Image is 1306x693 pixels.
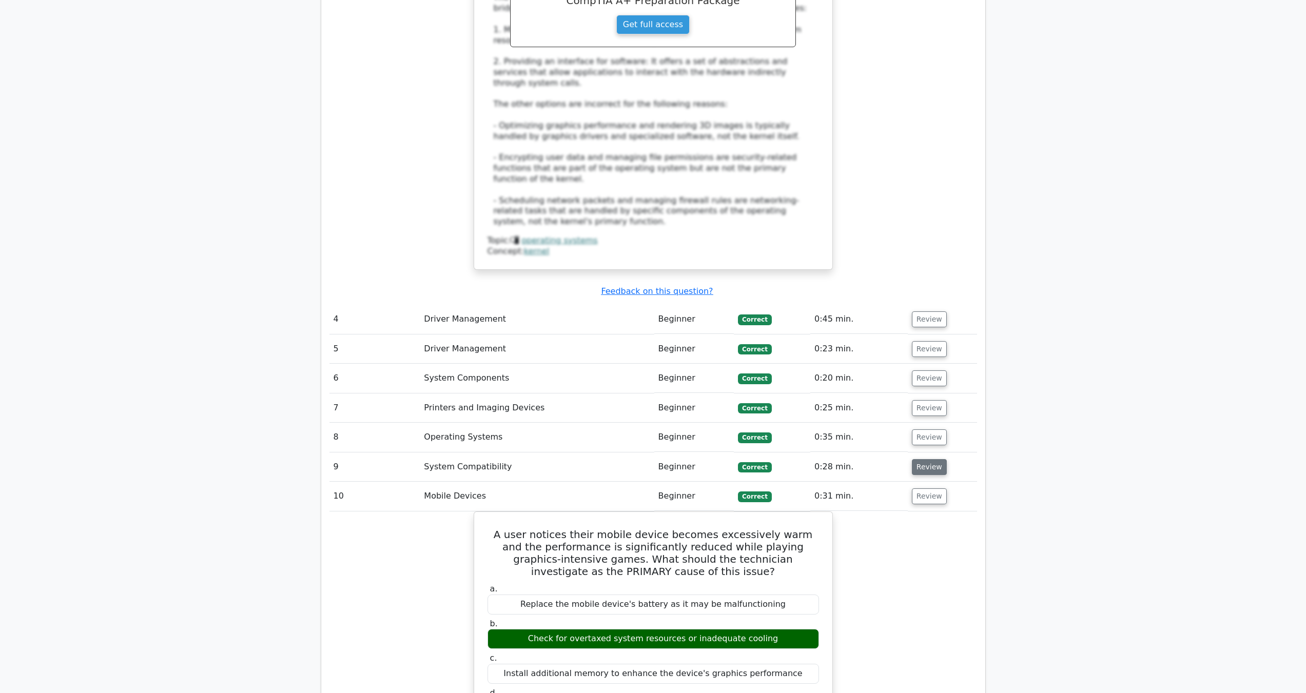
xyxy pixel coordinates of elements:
a: operating systems [521,235,597,245]
span: Correct [738,403,771,413]
td: Beginner [654,482,734,511]
td: 5 [329,334,420,364]
span: c. [490,653,497,663]
button: Review [912,400,947,416]
td: Beginner [654,364,734,393]
td: 0:20 min. [810,364,908,393]
button: Review [912,488,947,504]
td: 8 [329,423,420,452]
td: Driver Management [420,305,654,334]
td: 10 [329,482,420,511]
td: Mobile Devices [420,482,654,511]
td: 0:28 min. [810,452,908,482]
span: Correct [738,314,771,325]
td: 0:35 min. [810,423,908,452]
td: 0:45 min. [810,305,908,334]
span: Correct [738,373,771,384]
span: Correct [738,344,771,354]
button: Review [912,429,947,445]
td: 7 [329,393,420,423]
td: Beginner [654,305,734,334]
td: Beginner [654,452,734,482]
td: Operating Systems [420,423,654,452]
td: Beginner [654,423,734,452]
td: 9 [329,452,420,482]
td: Beginner [654,393,734,423]
span: Correct [738,491,771,502]
a: kernel [524,246,549,256]
h5: A user notices their mobile device becomes excessively warm and the performance is significantly ... [486,528,820,578]
td: System Components [420,364,654,393]
td: System Compatibility [420,452,654,482]
td: 0:31 min. [810,482,908,511]
button: Review [912,341,947,357]
button: Review [912,311,947,327]
a: Feedback on this question? [601,286,713,296]
td: Printers and Imaging Devices [420,393,654,423]
td: 0:23 min. [810,334,908,364]
div: Topic: [488,235,819,246]
td: 4 [329,305,420,334]
td: Driver Management [420,334,654,364]
div: Check for overtaxed system resources or inadequate cooling [488,629,819,649]
div: Replace the mobile device's battery as it may be malfunctioning [488,595,819,615]
span: Correct [738,432,771,443]
button: Review [912,370,947,386]
div: Install additional memory to enhance the device's graphics performance [488,664,819,684]
span: a. [490,584,498,593]
span: b. [490,619,498,628]
div: Concept: [488,246,819,257]
td: 6 [329,364,420,393]
span: Correct [738,462,771,472]
button: Review [912,459,947,475]
td: 0:25 min. [810,393,908,423]
td: Beginner [654,334,734,364]
a: Get full access [616,15,690,34]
